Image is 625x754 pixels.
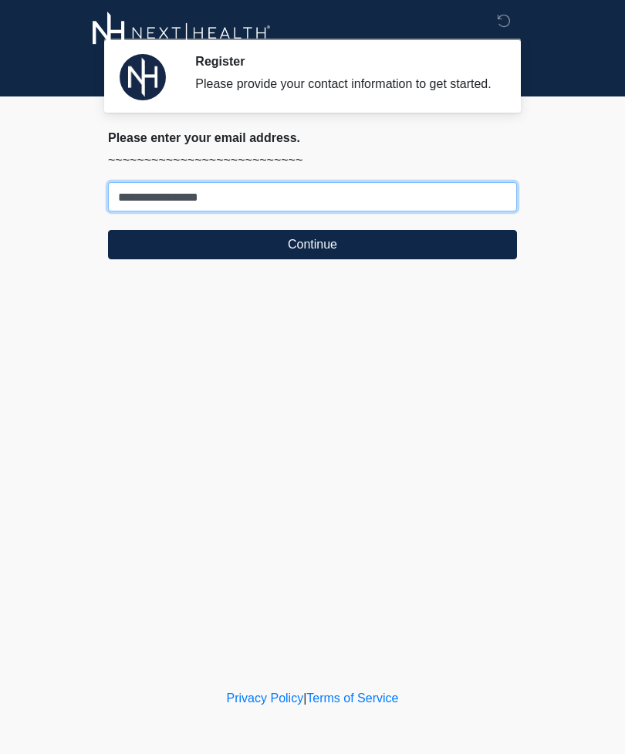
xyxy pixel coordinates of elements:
button: Continue [108,230,517,259]
div: Please provide your contact information to get started. [195,75,494,93]
a: | [303,691,306,705]
img: Next-Health Logo [93,12,271,54]
a: Terms of Service [306,691,398,705]
a: Privacy Policy [227,691,304,705]
p: ~~~~~~~~~~~~~~~~~~~~~~~~~~~ [108,151,517,170]
h2: Please enter your email address. [108,130,517,145]
img: Agent Avatar [120,54,166,100]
